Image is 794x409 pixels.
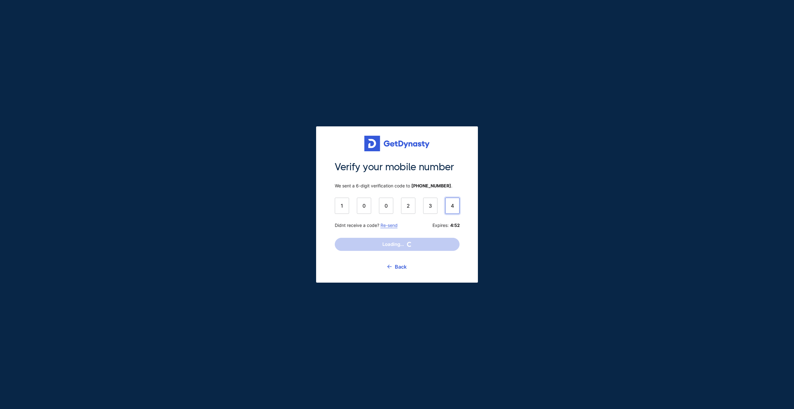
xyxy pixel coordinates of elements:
span: Verify your mobile number [335,161,460,174]
b: [PHONE_NUMBER] [411,183,451,188]
b: 4:52 [450,223,460,228]
span: Didnt receive a code? [335,223,398,228]
a: Back [387,259,407,275]
span: We sent a 6-digit verification code to . [335,183,460,189]
a: Re-send [381,223,398,228]
img: go back icon [387,265,392,269]
span: Expires: [432,223,460,228]
img: Get started for free with Dynasty Trust Company [364,136,430,151]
